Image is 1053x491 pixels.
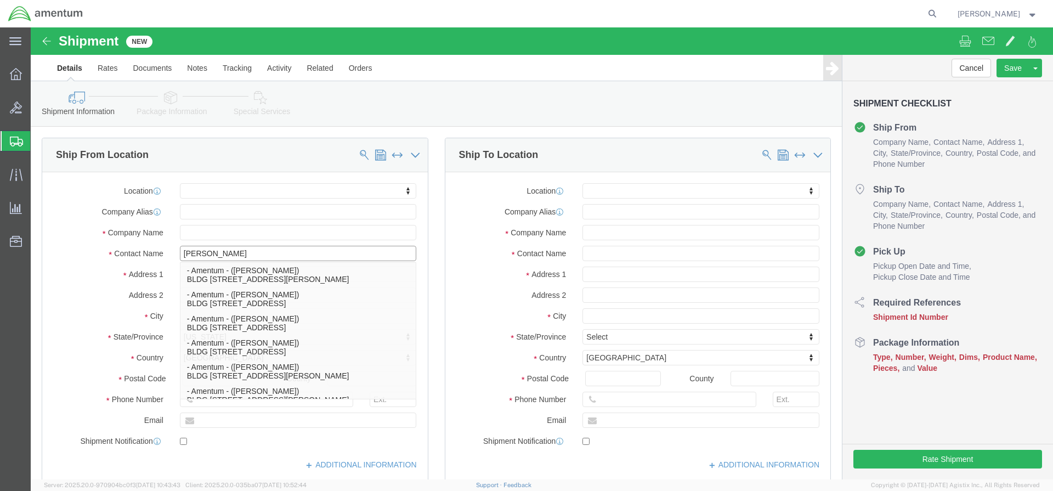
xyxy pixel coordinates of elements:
[31,27,1053,479] iframe: FS Legacy Container
[262,482,307,488] span: [DATE] 10:52:44
[871,481,1040,490] span: Copyright © [DATE]-[DATE] Agistix Inc., All Rights Reserved
[476,482,503,488] a: Support
[8,5,83,22] img: logo
[136,482,180,488] span: [DATE] 10:43:43
[503,482,531,488] a: Feedback
[957,7,1038,20] button: [PERSON_NAME]
[44,482,180,488] span: Server: 2025.20.0-970904bc0f3
[958,8,1020,20] span: Ronald Pineda
[185,482,307,488] span: Client: 2025.20.0-035ba07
